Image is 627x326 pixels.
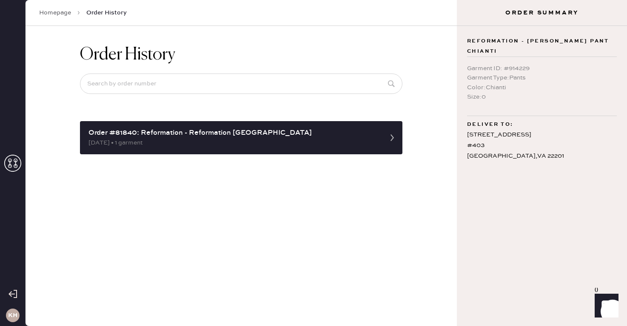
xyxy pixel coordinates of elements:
[8,312,17,318] h3: KH
[39,9,71,17] a: Homepage
[88,128,379,138] div: Order #81840: Reformation - Reformation [GEOGRAPHIC_DATA]
[80,45,175,65] h1: Order History
[467,119,513,130] span: Deliver to:
[88,138,379,147] div: [DATE] • 1 garment
[467,83,617,92] div: Color : Chianti
[467,64,617,73] div: Garment ID : # 914229
[86,9,127,17] span: Order History
[587,288,623,324] iframe: Front Chat
[457,9,627,17] h3: Order Summary
[467,73,617,82] div: Garment Type : Pants
[80,74,402,94] input: Search by order number
[467,92,617,102] div: Size : 0
[467,36,617,57] span: Reformation - [PERSON_NAME] pant Chianti
[467,130,617,162] div: [STREET_ADDRESS] #403 [GEOGRAPHIC_DATA] , VA 22201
